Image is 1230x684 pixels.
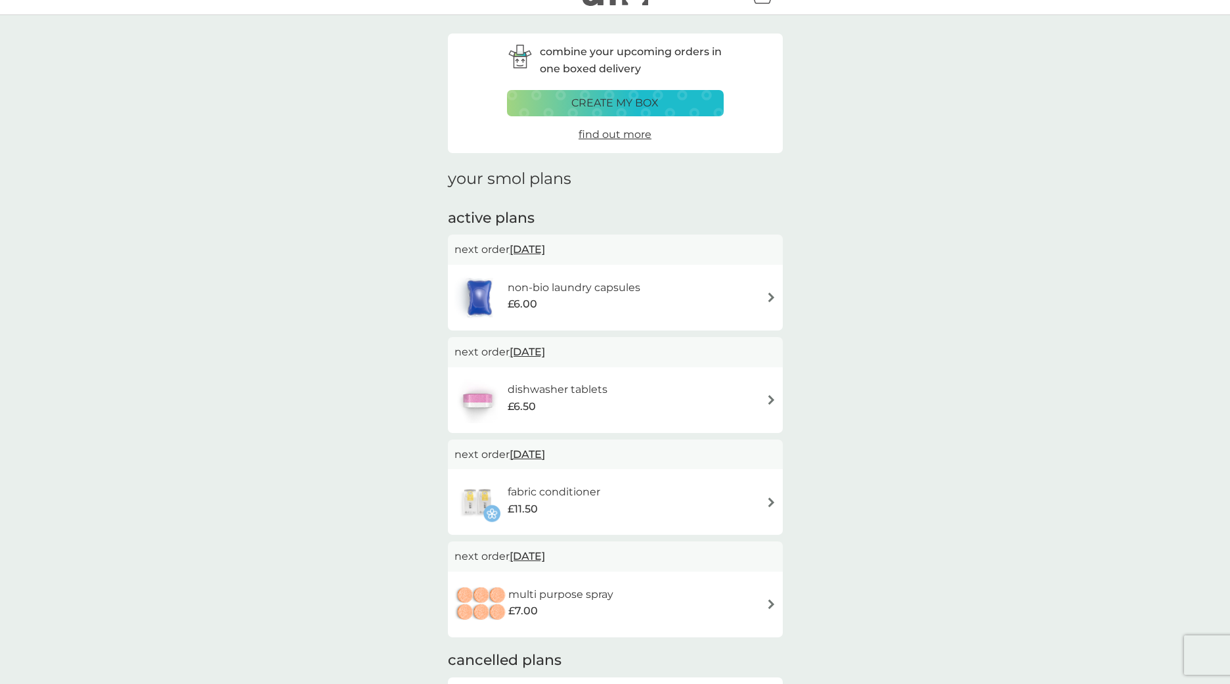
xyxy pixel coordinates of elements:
[507,90,724,116] button: create my box
[508,279,640,296] h6: non-bio laundry capsules
[454,344,776,361] p: next order
[508,603,538,620] span: £7.00
[454,446,776,463] p: next order
[508,484,600,501] h6: fabric conditioner
[766,292,776,302] img: arrow right
[579,128,651,141] span: find out more
[448,170,783,189] h1: your smol plans
[508,586,613,603] h6: multi purpose spray
[571,95,659,112] p: create my box
[510,543,545,569] span: [DATE]
[766,497,776,507] img: arrow right
[454,241,776,258] p: next order
[454,275,504,321] img: non-bio laundry capsules
[454,377,500,423] img: dishwasher tablets
[454,548,776,565] p: next order
[448,208,783,229] h2: active plans
[540,43,724,77] p: combine your upcoming orders in one boxed delivery
[508,381,607,398] h6: dishwasher tablets
[454,581,508,627] img: multi purpose spray
[448,650,783,671] h2: cancelled plans
[510,339,545,365] span: [DATE]
[510,442,545,467] span: [DATE]
[508,398,536,415] span: £6.50
[508,296,537,313] span: £6.00
[454,479,500,525] img: fabric conditioner
[579,126,651,143] a: find out more
[766,395,776,405] img: arrow right
[508,501,538,518] span: £11.50
[510,237,545,262] span: [DATE]
[766,599,776,609] img: arrow right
